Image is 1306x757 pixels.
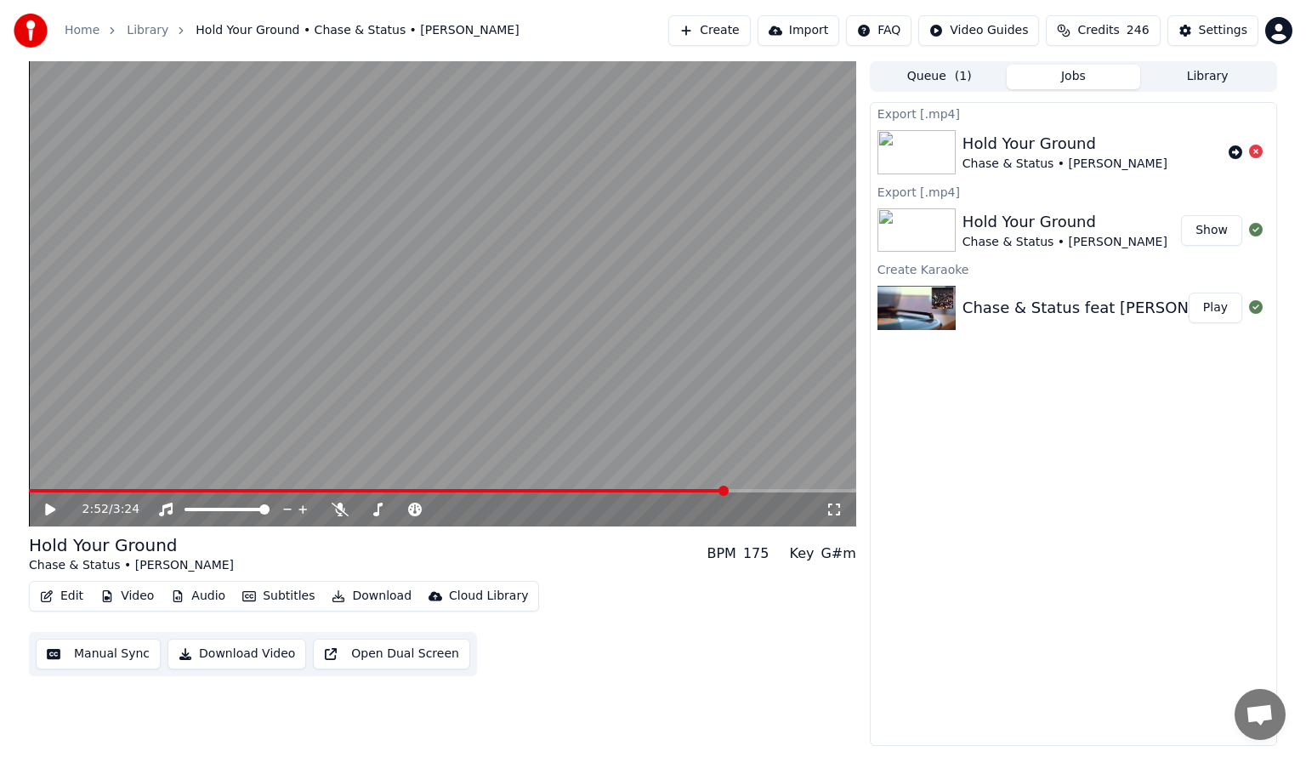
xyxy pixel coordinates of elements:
div: Open chat [1235,689,1286,740]
div: Hold Your Ground [962,132,1167,156]
button: Import [758,15,839,46]
div: Chase & Status • [PERSON_NAME] [962,234,1167,251]
button: Video [94,584,161,608]
div: Hold Your Ground [29,533,234,557]
img: youka [14,14,48,48]
div: Chase & Status • [PERSON_NAME] [962,156,1167,173]
div: 175 [743,544,769,564]
div: Chase & Status • [PERSON_NAME] [29,557,234,574]
div: Key [789,544,814,564]
button: Jobs [1007,65,1141,89]
span: ( 1 ) [955,68,972,85]
button: Create [668,15,751,46]
button: Download [325,584,418,608]
span: Hold Your Ground • Chase & Status • [PERSON_NAME] [196,22,519,39]
button: Download Video [168,639,306,669]
button: Manual Sync [36,639,161,669]
div: Hold Your Ground [962,210,1167,234]
div: Create Karaoke [871,259,1276,279]
button: Show [1181,215,1242,246]
nav: breadcrumb [65,22,520,39]
a: Home [65,22,99,39]
button: Open Dual Screen [313,639,470,669]
div: Cloud Library [449,588,528,605]
span: Credits [1077,22,1119,39]
div: G#m [821,544,855,564]
button: FAQ [846,15,911,46]
span: 2:52 [82,501,109,518]
button: Subtitles [236,584,321,608]
button: Settings [1167,15,1258,46]
a: Library [127,22,168,39]
button: Video Guides [918,15,1039,46]
div: / [82,501,123,518]
div: Export [.mp4] [871,103,1276,123]
button: Edit [33,584,90,608]
div: Settings [1199,22,1247,39]
button: Audio [164,584,232,608]
button: Play [1189,293,1242,323]
span: 3:24 [113,501,139,518]
span: 246 [1127,22,1150,39]
button: Credits246 [1046,15,1160,46]
div: Export [.mp4] [871,181,1276,202]
button: Library [1140,65,1275,89]
button: Queue [872,65,1007,89]
div: BPM [707,544,735,564]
